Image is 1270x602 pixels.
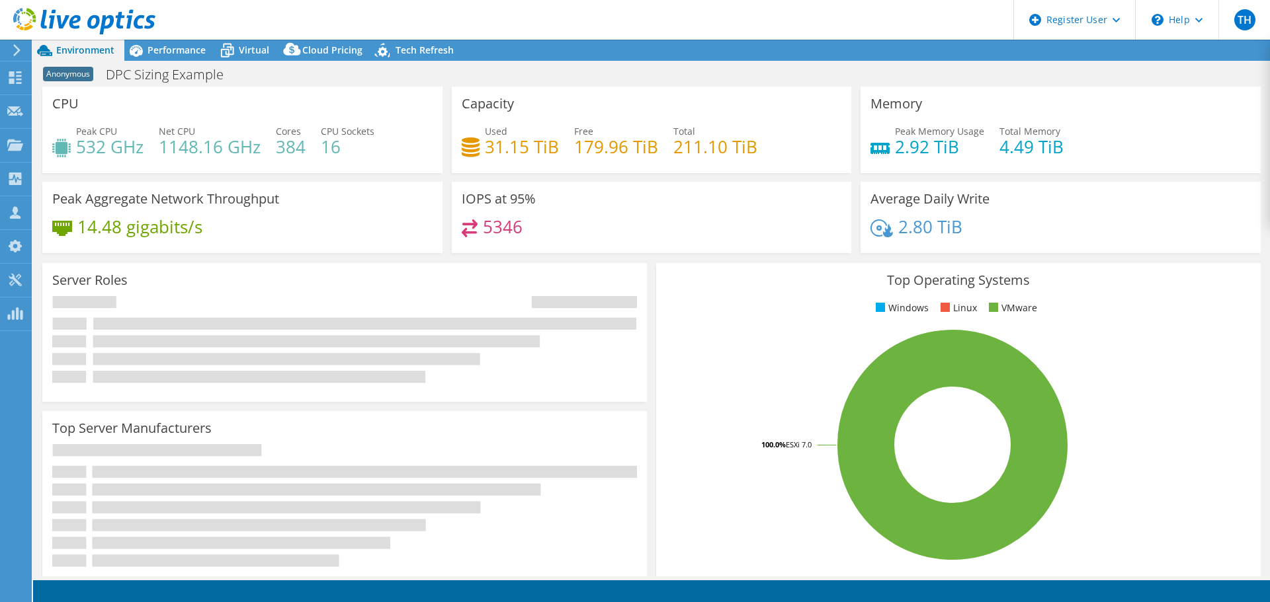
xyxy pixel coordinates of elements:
span: Used [485,125,507,137]
span: Anonymous [43,67,93,81]
svg: \n [1152,14,1164,26]
span: Total [673,125,695,137]
h3: Server Roles [52,273,128,287]
h4: 1148.16 GHz [159,139,261,154]
h4: 2.92 TiB [895,139,984,154]
h4: 211.10 TiB [673,139,757,154]
h4: 31.15 TiB [485,139,559,154]
li: Windows [872,301,929,315]
h4: 532 GHz [76,139,144,154]
span: Environment [56,44,114,56]
h4: 179.96 TiB [574,139,658,154]
h4: 16 [321,139,374,154]
h3: Peak Aggregate Network Throughput [52,192,279,206]
h3: Top Server Manufacturers [52,421,212,435]
h3: Memory [870,96,922,111]
h3: Top Operating Systems [666,273,1251,287]
span: Cores [276,125,301,137]
li: Linux [937,301,977,315]
h4: 14.48 gigabits/s [77,219,202,234]
h3: IOPS at 95% [462,192,536,206]
h4: 2.80 TiB [898,219,962,234]
span: Peak CPU [76,125,117,137]
h3: Average Daily Write [870,192,990,206]
h4: 4.49 TiB [999,139,1064,154]
span: CPU Sockets [321,125,374,137]
span: Net CPU [159,125,195,137]
span: Total Memory [999,125,1060,137]
h3: Capacity [462,96,514,111]
span: Peak Memory Usage [895,125,984,137]
h3: CPU [52,96,79,111]
span: Performance [148,44,206,56]
tspan: ESXi 7.0 [786,439,812,449]
li: VMware [986,301,1037,315]
h1: DPC Sizing Example [100,67,244,82]
span: Virtual [239,44,269,56]
span: TH [1234,9,1255,30]
span: Tech Refresh [396,44,454,56]
h4: 5346 [483,219,523,234]
h4: 384 [276,139,306,154]
span: Free [574,125,593,137]
tspan: 100.0% [761,439,786,449]
span: Cloud Pricing [302,44,362,56]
